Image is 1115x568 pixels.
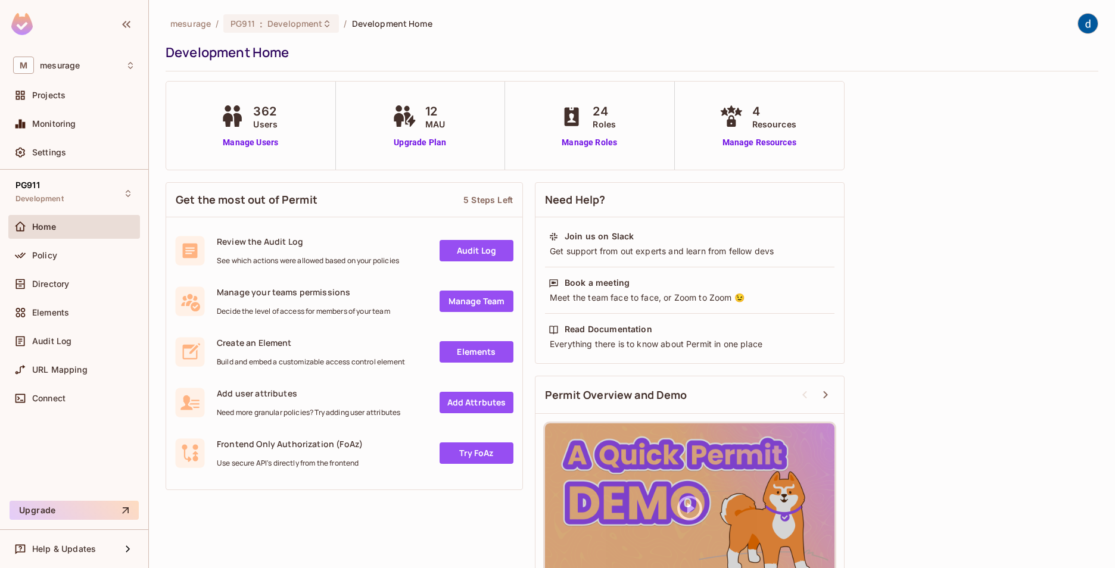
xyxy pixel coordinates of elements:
[217,136,284,149] a: Manage Users
[463,194,513,205] div: 5 Steps Left
[440,341,513,363] a: Elements
[557,136,622,149] a: Manage Roles
[217,357,405,367] span: Build and embed a customizable access control element
[565,277,630,289] div: Book a meeting
[267,18,322,29] span: Development
[166,43,1092,61] div: Development Home
[752,118,796,130] span: Resources
[752,102,796,120] span: 4
[344,18,347,29] li: /
[217,256,399,266] span: See which actions were allowed based on your policies
[425,118,445,130] span: MAU
[10,501,139,520] button: Upgrade
[565,323,652,335] div: Read Documentation
[549,338,831,350] div: Everything there is to know about Permit in one place
[32,251,57,260] span: Policy
[32,544,96,554] span: Help & Updates
[32,336,71,346] span: Audit Log
[13,57,34,74] span: M
[231,18,255,29] span: PG911
[32,308,69,317] span: Elements
[217,286,390,298] span: Manage your teams permissions
[259,19,263,29] span: :
[217,236,399,247] span: Review the Audit Log
[253,118,278,130] span: Users
[217,408,400,417] span: Need more granular policies? Try adding user attributes
[549,292,831,304] div: Meet the team face to face, or Zoom to Zoom 😉
[1078,14,1098,33] img: dev 911gcl
[170,18,211,29] span: the active workspace
[32,365,88,374] span: URL Mapping
[253,102,278,120] span: 362
[545,388,687,402] span: Permit Overview and Demo
[593,118,616,130] span: Roles
[176,192,317,207] span: Get the most out of Permit
[217,458,363,468] span: Use secure API's directly from the frontend
[40,61,80,70] span: Workspace: mesurage
[717,136,802,149] a: Manage Resources
[549,245,831,257] div: Get support from out experts and learn from fellow devs
[440,291,513,312] a: Manage Team
[440,240,513,261] a: Audit Log
[32,90,66,100] span: Projects
[15,180,40,190] span: PG911
[32,119,76,129] span: Monitoring
[15,194,64,204] span: Development
[593,102,616,120] span: 24
[216,18,219,29] li: /
[32,394,66,403] span: Connect
[32,222,57,232] span: Home
[565,230,634,242] div: Join us on Slack
[545,192,606,207] span: Need Help?
[32,279,69,289] span: Directory
[390,136,451,149] a: Upgrade Plan
[217,438,363,450] span: Frontend Only Authorization (FoAz)
[352,18,432,29] span: Development Home
[425,102,445,120] span: 12
[11,13,33,35] img: SReyMgAAAABJRU5ErkJggg==
[32,148,66,157] span: Settings
[217,388,400,399] span: Add user attributes
[440,392,513,413] a: Add Attrbutes
[217,307,390,316] span: Decide the level of access for members of your team
[217,337,405,348] span: Create an Element
[440,442,513,464] a: Try FoAz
